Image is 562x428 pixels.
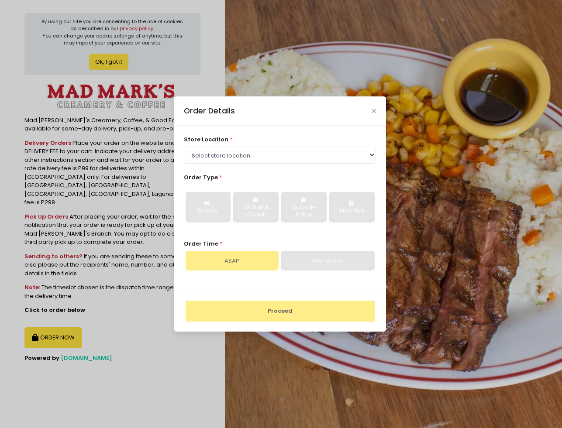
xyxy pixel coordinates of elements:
span: store location [184,135,228,144]
span: Order Time [184,240,218,248]
button: Close [372,109,376,113]
div: Order Details [184,105,235,116]
div: Meal Plan [335,207,368,215]
button: Delivery [186,192,231,223]
div: Curbside Pickup [287,204,320,219]
div: Click and Collect [239,204,272,219]
div: Delivery [192,207,224,215]
button: Click and Collect [233,192,278,223]
button: Meal Plan [329,192,374,223]
button: Curbside Pickup [281,192,326,223]
span: Order Type [184,173,218,181]
button: Proceed [186,301,375,322]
